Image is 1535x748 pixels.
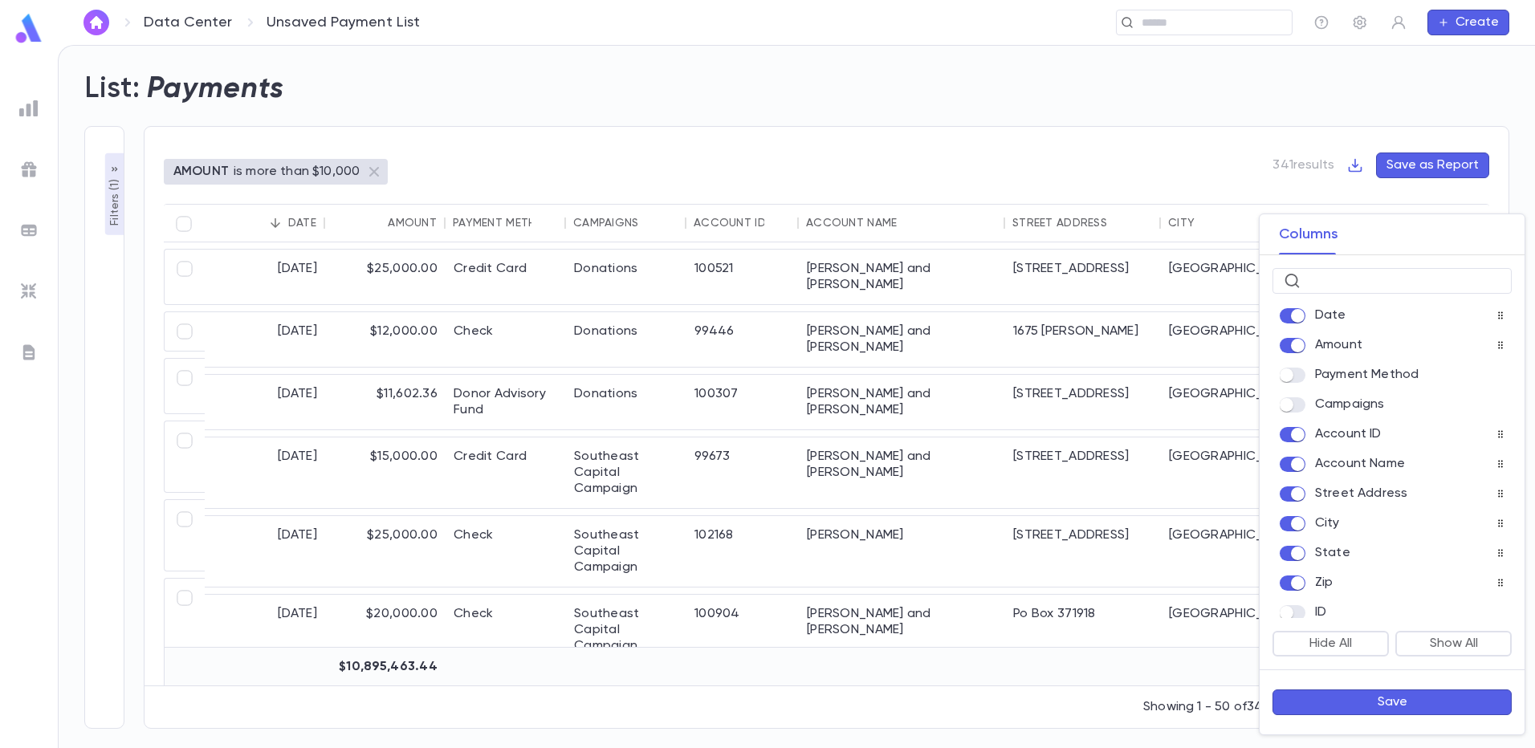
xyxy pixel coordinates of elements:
[1315,426,1382,442] p: Account ID
[1315,307,1346,323] p: Date
[1315,486,1407,502] p: Street Address
[1315,367,1419,383] p: Payment Method
[1272,689,1512,715] button: Save
[1315,545,1350,561] p: State
[1315,515,1340,531] p: City
[1315,604,1326,620] p: ID
[1279,214,1338,254] button: Columns
[1315,456,1405,472] p: Account Name
[1315,337,1362,353] p: Amount
[1395,631,1512,657] button: Show All
[1272,631,1389,657] button: Hide All
[1315,575,1333,591] p: Zip
[1315,396,1384,413] p: Campaigns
